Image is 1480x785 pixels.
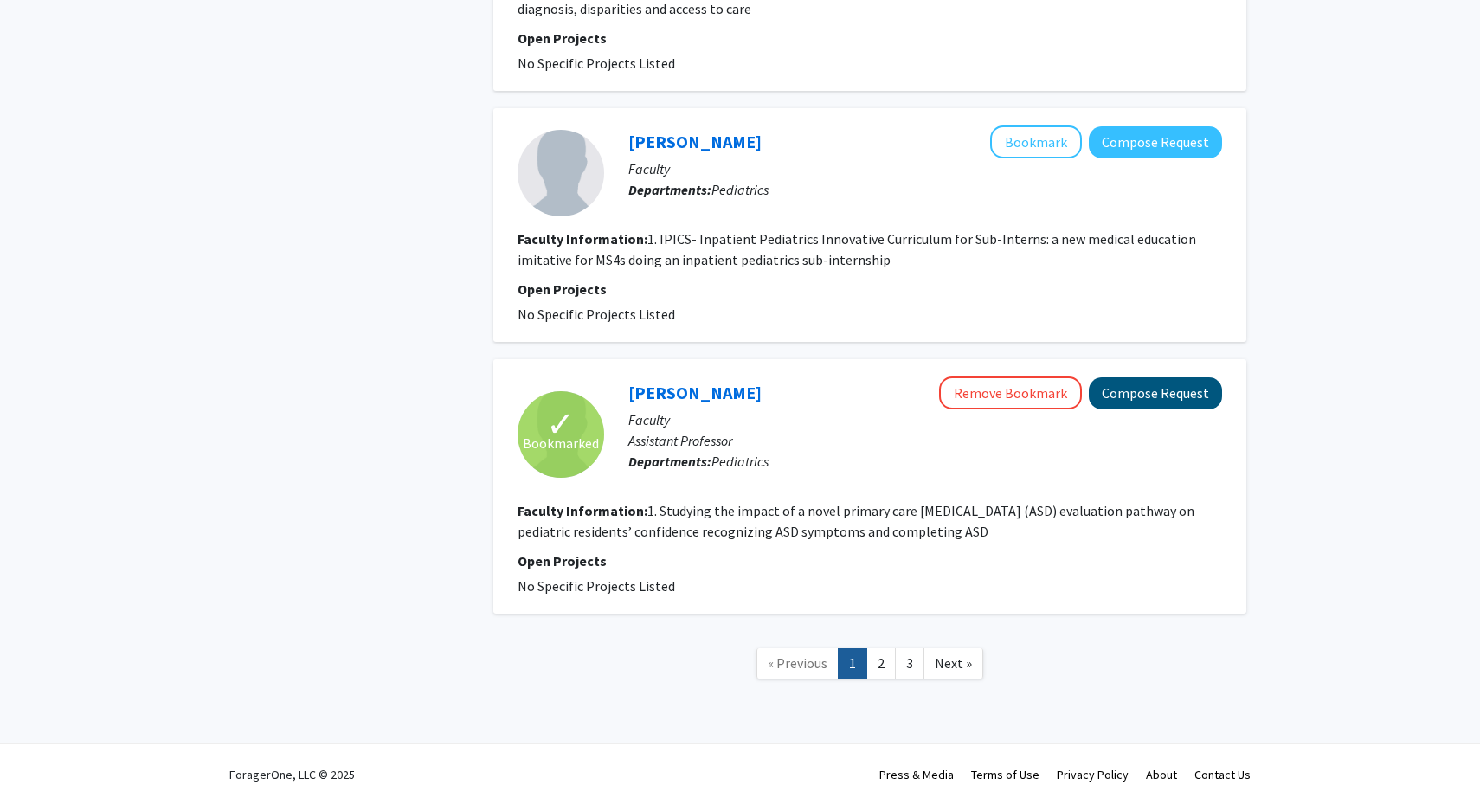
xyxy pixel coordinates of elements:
a: 3 [895,648,924,679]
span: No Specific Projects Listed [518,55,675,72]
span: Next » [935,654,972,672]
a: [PERSON_NAME] [628,382,762,403]
p: Open Projects [518,28,1222,48]
button: Remove Bookmark [939,376,1082,409]
button: Compose Request to Meghan Harrison [1089,377,1222,409]
iframe: Chat [13,707,74,772]
p: Open Projects [518,279,1222,299]
span: No Specific Projects Listed [518,577,675,595]
a: Terms of Use [971,767,1039,782]
span: « Previous [768,654,827,672]
b: Faculty Information: [518,502,647,519]
button: Add Kimberlee Chromey to Bookmarks [990,125,1082,158]
a: 1 [838,648,867,679]
b: Faculty Information: [518,230,647,248]
p: Assistant Professor [628,430,1222,451]
a: About [1146,767,1177,782]
a: Press & Media [879,767,954,782]
span: No Specific Projects Listed [518,306,675,323]
a: 2 [866,648,896,679]
b: Departments: [628,453,711,470]
b: Departments: [628,181,711,198]
fg-read-more: 1. Studying the impact of a novel primary care [MEDICAL_DATA] (ASD) evaluation pathway on pediatr... [518,502,1194,540]
fg-read-more: 1. IPICS- Inpatient Pediatrics Innovative Curriculum for Sub-Interns: a new medical education imi... [518,230,1196,268]
span: Pediatrics [711,181,769,198]
a: Contact Us [1194,767,1251,782]
a: Next [923,648,983,679]
a: Privacy Policy [1057,767,1129,782]
nav: Page navigation [493,631,1246,701]
button: Compose Request to Kimberlee Chromey [1089,126,1222,158]
span: Pediatrics [711,453,769,470]
span: ✓ [546,415,576,433]
p: Faculty [628,158,1222,179]
p: Open Projects [518,550,1222,571]
a: Previous Page [756,648,839,679]
span: Bookmarked [523,433,599,454]
a: [PERSON_NAME] [628,131,762,152]
p: Faculty [628,409,1222,430]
